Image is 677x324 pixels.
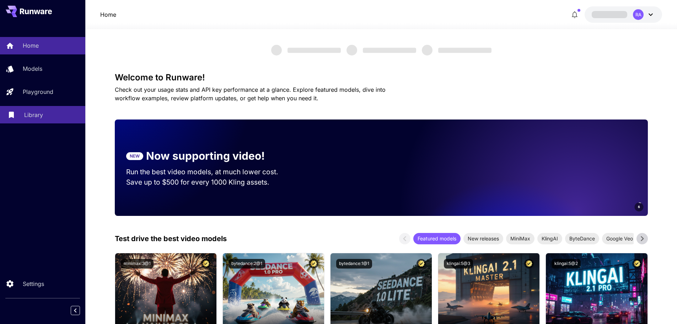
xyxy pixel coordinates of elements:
nav: breadcrumb [100,10,116,19]
p: Save up to $500 for every 1000 Kling assets. [126,177,292,187]
a: Home [100,10,116,19]
span: KlingAI [537,235,562,242]
span: Check out your usage stats and API key performance at a glance. Explore featured models, dive int... [115,86,386,102]
button: Certified Model – Vetted for best performance and includes a commercial license. [524,259,534,269]
span: New releases [463,235,503,242]
div: Collapse sidebar [76,304,85,317]
button: Certified Model – Vetted for best performance and includes a commercial license. [201,259,211,269]
p: Playground [23,87,53,96]
p: Library [24,111,43,119]
button: bytedance:2@1 [229,259,265,269]
div: Featured models [413,233,461,244]
button: minimax:3@1 [121,259,154,269]
h3: Welcome to Runware! [115,73,648,83]
span: MiniMax [506,235,534,242]
div: ByteDance [565,233,599,244]
div: Google Veo [602,233,637,244]
div: RA [633,9,644,20]
button: RA [585,6,662,23]
div: New releases [463,233,503,244]
button: klingai:5@2 [552,259,581,269]
p: Test drive the best video models [115,233,227,244]
p: Models [23,64,42,73]
span: ByteDance [565,235,599,242]
div: MiniMax [506,233,534,244]
p: Home [23,41,39,50]
button: Certified Model – Vetted for best performance and includes a commercial license. [309,259,318,269]
span: 6 [638,204,640,209]
button: klingai:5@3 [444,259,473,269]
p: Settings [23,280,44,288]
p: Now supporting video! [146,148,265,164]
button: bytedance:1@1 [336,259,372,269]
span: Featured models [413,235,461,242]
p: NEW [130,153,140,159]
p: Run the best video models, at much lower cost. [126,167,292,177]
button: Collapse sidebar [71,306,80,315]
div: KlingAI [537,233,562,244]
button: Certified Model – Vetted for best performance and includes a commercial license. [632,259,642,269]
span: Google Veo [602,235,637,242]
button: Certified Model – Vetted for best performance and includes a commercial license. [417,259,426,269]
